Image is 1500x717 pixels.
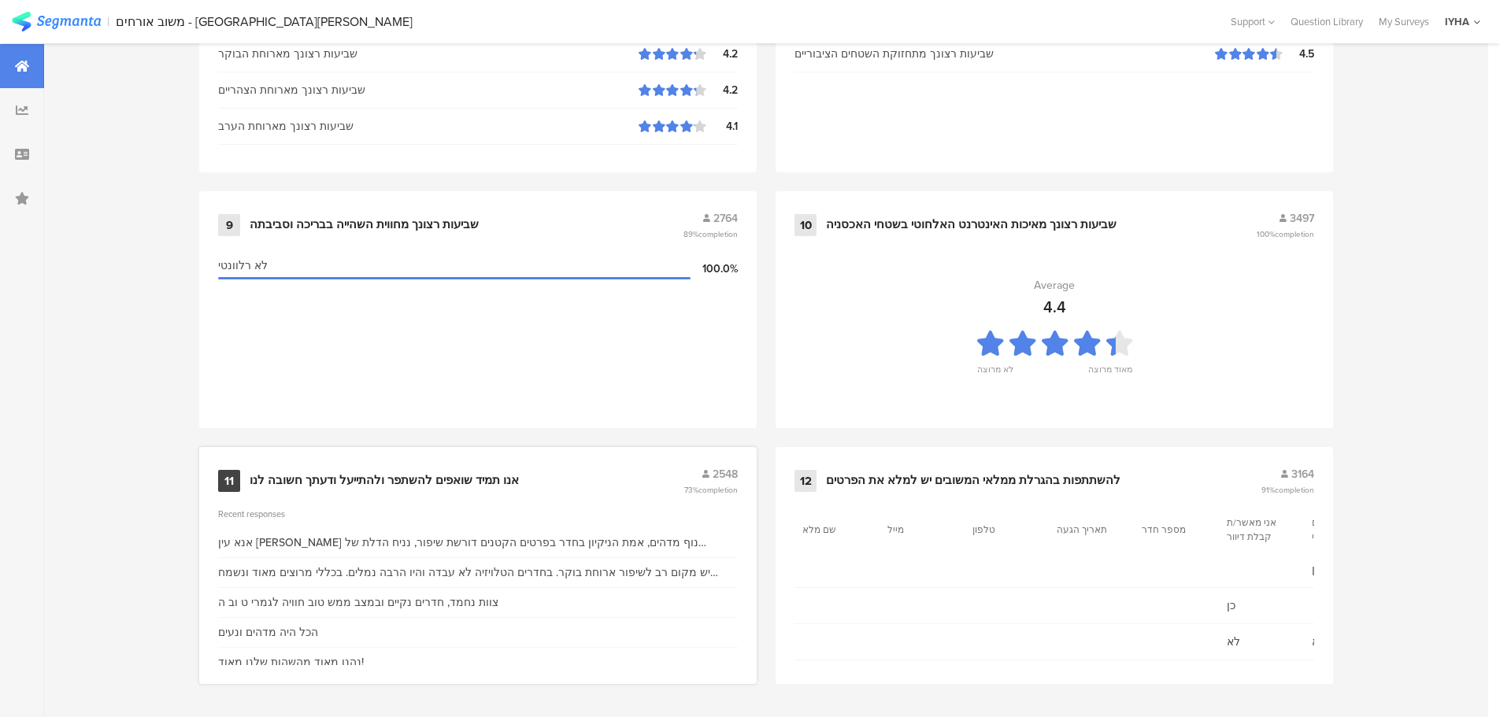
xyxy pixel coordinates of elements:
span: כן [1227,597,1296,614]
div: הכל היה מדהים ונעים [218,624,318,641]
span: לא [1312,634,1381,650]
div: אנא עין [PERSON_NAME] נוף מדהים, אמת הניקיון בחדר בפרטים הקטנים דורשת שיפור, נניח הדלת של המרפסת ... [218,534,738,551]
span: לא [1227,634,1296,650]
div: שביעות רצונך מארוחת הערב [218,118,639,135]
span: 89% [683,228,738,240]
section: שם מלא [802,523,873,537]
section: מאשר לפרסם את חוות דעתי במדיה [1312,516,1383,544]
div: לא מרוצה [977,363,1013,385]
span: completion [1275,484,1314,496]
img: segmanta logo [12,12,101,31]
div: 11 [218,470,240,492]
div: שביעות רצונך מחווית השהייה בבריכה וסביבתה [250,217,479,233]
div: 4.2 [706,82,738,98]
div: Average [1034,277,1075,294]
span: 100% [1257,228,1314,240]
div: 10 [794,214,817,236]
div: 4.5 [1283,46,1314,62]
span: 3164 [1291,466,1314,482]
div: | [107,13,109,31]
a: My Surveys [1371,14,1437,29]
span: לא רלוונטי [218,257,268,274]
div: 4.1 [706,118,738,135]
div: להשתתפות בהגרלת ממלאי המשובים יש למלא את הפרטים [826,473,1120,489]
div: 12 [794,470,817,492]
span: 2764 [713,210,738,227]
div: Support [1231,9,1275,34]
div: צוות נחמד, חדרים נקיים ובמצב ממש טוב חוויה לגמרי ט וב ה [218,594,498,611]
div: IYHA [1445,14,1469,29]
div: 9 [218,214,240,236]
div: משוב אורחים - [GEOGRAPHIC_DATA][PERSON_NAME] [116,14,413,29]
div: נהנו מאוד מהשהות שלנו מאוד! [218,654,364,671]
span: כן [1312,561,1381,578]
span: completion [698,228,738,240]
a: Question Library [1283,14,1371,29]
div: 4.4 [1043,295,1066,319]
div: יש מקום רב לשיפור ארוחת בוקר. בחדרים הטלויזיה לא עבדה והיו הרבה נמלים. בכללי מרוצים מאוד ונשמח לה... [218,564,738,581]
span: 3497 [1290,210,1314,227]
div: 100.0% [691,261,738,277]
span: completion [698,484,738,496]
span: 73% [684,484,738,496]
div: שביעות רצונך מאיכות האינטרנט האלחוטי בשטחי האכסניה [826,217,1117,233]
section: טלפון [972,523,1043,537]
section: תאריך הגעה [1057,523,1128,537]
div: Recent responses [218,508,738,520]
div: מאוד מרוצה [1088,363,1132,385]
span: completion [1275,228,1314,240]
span: 91% [1261,484,1314,496]
div: שביעות רצונך מארוחת הצהריים [218,82,639,98]
div: שביעות רצונך מארוחת הבוקר [218,46,639,62]
section: מייל [887,523,958,537]
div: 4.2 [706,46,738,62]
div: שביעות רצונך מתחזוקת השטחים הציבוריים [794,46,1215,62]
section: מספר חדר [1142,523,1213,537]
section: אני מאשר/ת קבלת דיוור [1227,516,1298,544]
span: 2548 [713,466,738,482]
div: אנו תמיד שואפים להשתפר ולהתייעל ודעתך חשובה לנו [250,473,519,489]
